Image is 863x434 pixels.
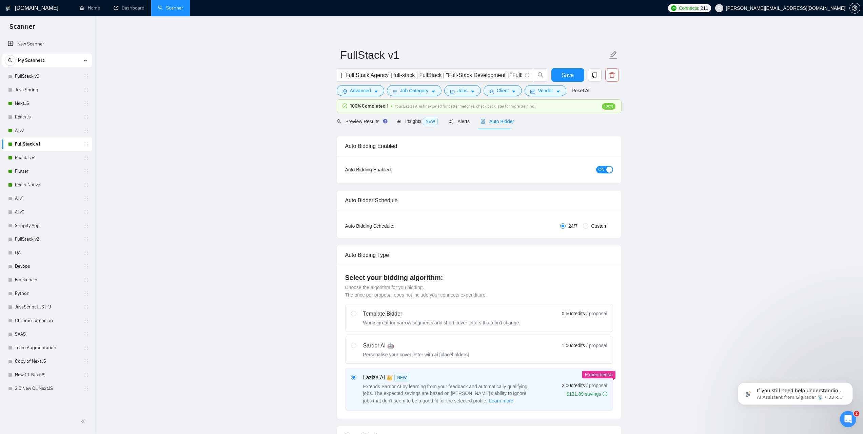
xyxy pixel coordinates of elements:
button: Пошук в статтях [10,197,126,211]
span: holder [83,87,89,93]
span: holder [83,223,89,228]
span: Choose the algorithm for you bidding. The price per proposal does not include your connects expen... [345,285,487,298]
button: Laziza AI NEWExtends Sardor AI by learning from your feedback and automatically qualifying jobs. ... [489,397,514,405]
span: Jobs [457,87,468,94]
span: Головна [11,229,34,233]
div: Auto Bidding Enabled: [345,166,434,173]
span: 100% [602,103,615,110]
span: setting [850,5,860,11]
button: search [5,55,16,66]
span: holder [83,182,89,188]
span: check-circle [342,103,347,108]
span: holder [83,345,89,351]
a: ReactJs [15,110,79,124]
a: Shopify App [15,219,79,232]
li: My Scanners [2,54,92,395]
span: caret-down [374,89,378,94]
img: Profile image for Nazar [85,11,99,24]
a: New Scanner [8,37,87,51]
a: QA [15,246,79,260]
a: Reset All [572,87,590,94]
img: Profile image for Mariia [73,11,86,24]
span: NEW [394,374,409,381]
span: My Scanners [18,54,45,67]
a: homeHome [80,5,100,11]
span: NEW [423,118,438,125]
span: user [717,6,722,11]
a: ReactJs v1 [15,151,79,165]
span: search [5,58,15,63]
span: holder [83,359,89,364]
img: upwork-logo.png [671,5,676,11]
span: robot [480,119,485,124]
span: / proposal [586,342,607,349]
span: holder [83,169,89,174]
span: holder [83,318,89,323]
div: Laziza AI [363,374,533,382]
button: copy [588,68,602,82]
button: settingAdvancedcaret-down [337,85,384,96]
span: 2 [854,411,859,416]
span: holder [83,277,89,283]
span: Experimental [585,372,613,377]
div: AI Assistant from GigRadar 📡 [30,149,81,156]
button: Save [551,68,584,82]
span: If you still need help understanding the difference between job preferences and client parameters... [30,142,566,148]
span: Client [497,87,509,94]
span: Connects: [679,4,699,12]
span: info-circle [603,392,607,396]
span: 100% Completed ! [350,102,388,110]
a: searchScanner [158,5,183,11]
span: holder [83,114,89,120]
span: Повідомлення [50,229,85,233]
span: holder [83,155,89,161]
div: Tooltip anchor [382,118,388,124]
a: SAAS [15,327,79,341]
a: Flutter [15,165,79,178]
img: logo [6,3,11,14]
iframe: To enrich screen reader interactions, please activate Accessibility in Grammarly extension settings [840,411,856,427]
span: holder [83,250,89,256]
span: Advanced [350,87,371,94]
span: holder [83,386,89,391]
button: Допомога [91,212,136,239]
div: $131.89 savings [567,391,607,397]
a: AI v2 [15,124,79,137]
span: Custom [588,222,610,230]
span: info-circle [525,73,529,77]
span: holder [83,196,89,201]
div: Auto Bidding Schedule: [345,222,434,230]
a: Blockchain [15,273,79,287]
span: 24/7 [566,222,580,230]
a: FullStack v1 [15,137,79,151]
span: / proposal [586,310,607,317]
span: Допомога [101,229,125,233]
span: Пошук в статтях [14,201,59,208]
span: Scanner [4,22,40,36]
a: setting [849,5,860,11]
img: logo [14,13,24,24]
span: caret-down [431,89,436,94]
span: setting [342,89,347,94]
a: Devops [15,260,79,273]
span: user [489,89,494,94]
a: React Native [15,178,79,192]
span: holder [83,101,89,106]
span: Learn more [489,397,513,404]
input: Search Freelance Jobs... [341,71,522,79]
span: holder [83,141,89,147]
a: FullStack v2 [15,232,79,246]
span: holder [83,264,89,269]
span: Alerts [449,119,470,124]
button: barsJob Categorycaret-down [387,85,442,96]
span: Auto Bidder [480,119,514,124]
div: Напишіть нам повідомленняЗазвичай ми відповідаємо за хвилину [7,165,129,191]
span: edit [609,51,618,59]
button: userClientcaret-down [484,85,522,96]
span: search [534,72,547,78]
span: ON [599,166,605,173]
div: Напишіть нам повідомлення [14,171,113,178]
